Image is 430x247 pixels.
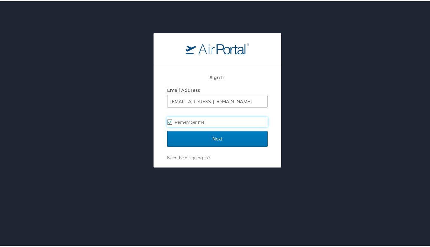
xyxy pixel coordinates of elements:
[167,116,268,126] label: Remember me
[167,154,210,159] a: Need help signing in?
[167,86,200,92] label: Email Address
[167,130,268,146] input: Next
[186,42,249,53] img: logo
[167,72,268,80] h2: Sign In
